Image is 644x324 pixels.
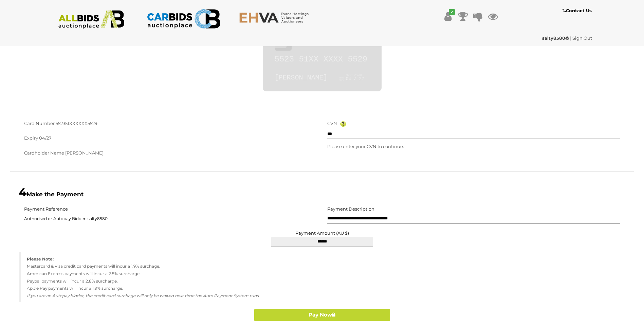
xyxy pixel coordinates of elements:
label: Cardholder Name [24,149,64,157]
label: Card Number [24,120,55,127]
b: Contact Us [563,8,592,13]
div: 04 / 27 [346,74,370,81]
b: Make the Payment [19,191,84,198]
em: If you are an Autopay bidder, the credit card surchage will only be waived next time the Auto Pay... [27,293,260,298]
h5: Payment Reference [24,206,68,211]
img: Help [340,121,346,127]
img: CARBIDS.com.au [147,7,220,31]
div: [PERSON_NAME] [275,74,339,81]
span: 552351XXXXXX5529 [56,121,97,126]
a: Sign Out [572,35,592,41]
a: Contact Us [563,7,593,15]
img: EHVA.com.au [239,12,313,23]
button: Pay Now [254,309,390,321]
span: 4 [19,185,26,199]
h5: Payment Description [327,206,374,211]
span: 04/27 [39,135,52,141]
span: [PERSON_NAME] [65,150,104,156]
img: ALLBIDS.com.au [55,10,128,29]
a: ✔ [443,10,453,22]
div: 5523 51XX XXXX 5529 [275,55,370,64]
label: Expiry [24,134,38,142]
blockquote: Mastercard & Visa credit card payments will incur a 1.9% surchage. American Express payments will... [19,252,625,302]
label: Payment Amount (AU $) [295,231,349,235]
i: ✔ [449,9,455,15]
span: Authorised or Autopay Bidder: salty8580 [24,214,317,224]
strong: salty8580 [542,35,569,41]
span: | [570,35,571,41]
a: salty8580 [542,35,570,41]
label: CVN [327,120,337,127]
strong: Please Note: [27,256,54,262]
p: Please enter your CVN to continue. [327,143,620,150]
